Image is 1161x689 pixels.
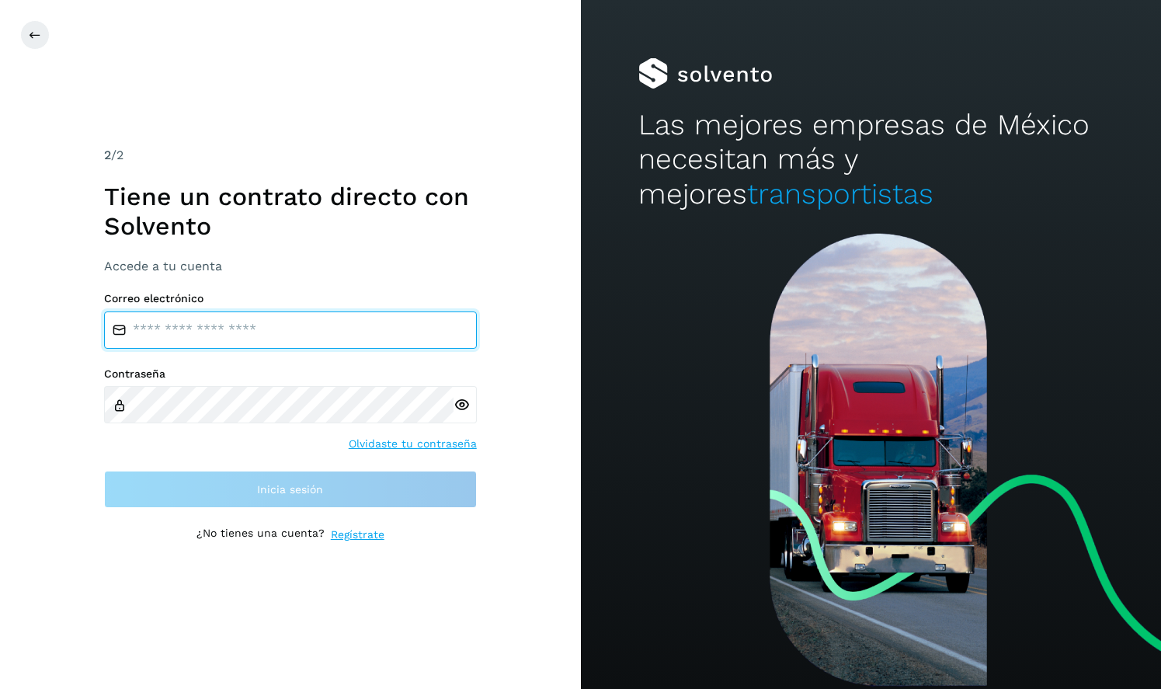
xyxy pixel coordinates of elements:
[257,484,323,495] span: Inicia sesión
[104,367,477,381] label: Contraseña
[104,148,111,162] span: 2
[349,436,477,452] a: Olvidaste tu contraseña
[747,177,933,211] span: transportistas
[104,182,477,242] h1: Tiene un contrato directo con Solvento
[104,259,477,273] h3: Accede a tu cuenta
[104,292,477,305] label: Correo electrónico
[104,471,477,508] button: Inicia sesión
[196,527,325,543] p: ¿No tienes una cuenta?
[331,527,384,543] a: Regístrate
[104,146,477,165] div: /2
[638,108,1103,211] h2: Las mejores empresas de México necesitan más y mejores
